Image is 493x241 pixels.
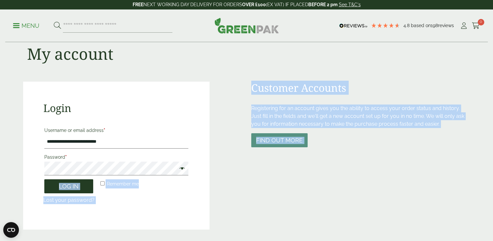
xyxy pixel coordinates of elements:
strong: BEFORE 2 pm [308,2,338,7]
h2: Customer Accounts [251,82,470,94]
a: Lost your password? [43,197,94,203]
span: 0 [478,19,484,25]
a: 0 [472,21,480,31]
img: REVIEWS.io [339,24,368,28]
a: Find out more [251,137,308,144]
label: Username or email address [44,126,189,135]
h1: My account [27,44,113,63]
p: Registering for an account gives you the ability to access your order status and history. Just fi... [251,104,470,128]
span: 4.8 [403,23,411,28]
button: Open CMP widget [3,222,19,238]
i: My Account [460,23,468,29]
span: 198 [431,23,438,28]
a: Menu [13,22,39,28]
input: Remember me [100,181,105,185]
img: GreenPak Supplies [214,18,279,33]
span: Based on [411,23,431,28]
div: 4.79 Stars [371,23,400,28]
a: See T&C's [339,2,361,7]
button: Find out more [251,133,308,147]
strong: OVER £100 [242,2,266,7]
label: Password [44,153,189,162]
h2: Login [43,102,190,114]
button: Log in [44,179,93,193]
p: Menu [13,22,39,30]
span: Remember me [107,181,139,186]
span: reviews [438,23,454,28]
strong: FREE [133,2,143,7]
i: Cart [472,23,480,29]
